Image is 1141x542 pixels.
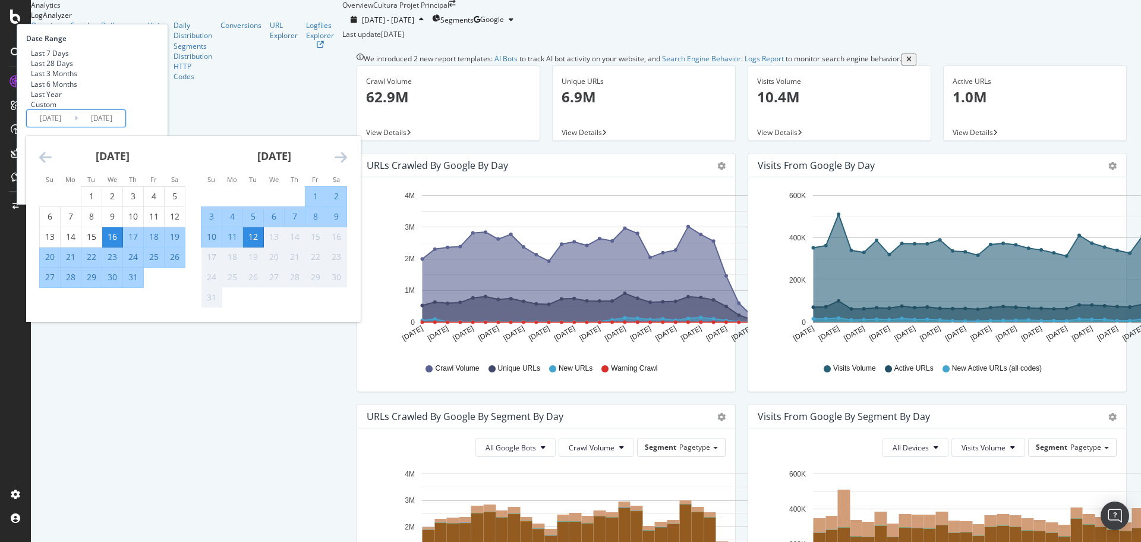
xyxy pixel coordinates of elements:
td: Selected. Tuesday, August 5, 2025 [243,206,264,227]
div: Last 28 Days [31,58,73,68]
td: Selected as start date. Wednesday, July 16, 2025 [102,227,123,247]
td: Selected. Monday, July 28, 2025 [61,267,81,287]
text: [DATE] [477,324,500,343]
text: 0 [802,318,806,327]
div: 20 [264,251,284,263]
div: 5 [165,190,185,202]
div: 28 [61,271,81,283]
td: Choose Thursday, July 10, 2025 as your check-out date. It’s available. [123,206,144,227]
td: Selected. Wednesday, July 30, 2025 [102,267,123,287]
span: Segment [645,442,676,452]
td: Choose Tuesday, July 8, 2025 as your check-out date. It’s available. [81,206,102,227]
input: End Date [78,110,125,127]
div: Last 28 Days [26,58,77,68]
div: 19 [243,251,263,263]
div: 6 [40,211,60,223]
div: 22 [305,251,326,263]
div: 16 [326,231,346,243]
text: [DATE] [944,324,967,343]
div: 21 [61,251,81,263]
div: Logfiles Explorer [306,20,334,40]
text: [DATE] [918,324,942,343]
div: 24 [123,251,143,263]
small: Sa [171,175,178,184]
td: Selected. Sunday, July 27, 2025 [40,267,61,287]
div: Last 7 Days [26,48,77,58]
div: 16 [102,231,122,243]
div: 14 [61,231,81,243]
div: 12 [165,211,185,223]
div: URLs Crawled by Google By Segment By Day [367,411,563,422]
a: HTTP Codes [174,61,212,82]
div: Unique URLs [562,76,726,87]
td: Selected. Sunday, August 10, 2025 [201,227,222,247]
span: Visits Volume [833,364,876,374]
td: Choose Thursday, July 3, 2025 as your check-out date. It’s available. [123,186,144,206]
div: Crawl Volume [366,76,531,87]
div: 17 [123,231,143,243]
div: info banner [357,54,1127,65]
td: Selected. Sunday, August 3, 2025 [201,206,222,227]
div: 10 [123,211,143,223]
div: Visits from Google By Segment By Day [758,411,930,422]
div: 15 [305,231,326,243]
small: Th [291,175,298,184]
td: Selected. Saturday, August 9, 2025 [326,206,347,227]
td: Selected. Friday, July 18, 2025 [144,227,165,247]
span: Warning Crawl [611,364,657,374]
text: [DATE] [452,324,475,343]
span: New URLs [559,364,592,374]
a: Visits [148,20,165,30]
div: 27 [264,271,284,283]
div: Last update [342,29,404,39]
div: 8 [81,211,102,223]
div: 26 [165,251,185,263]
text: 0 [411,318,415,327]
td: Selected. Friday, August 1, 2025 [305,186,326,206]
text: 400K [789,234,806,242]
button: Google [474,10,518,29]
div: 24 [201,271,222,283]
small: Sa [333,175,340,184]
text: [DATE] [401,324,424,343]
td: Not available. Wednesday, August 13, 2025 [264,227,285,247]
div: gear [717,413,726,421]
div: Last 3 Months [26,68,77,79]
text: [DATE] [868,324,891,343]
span: Pagetype [1070,442,1101,452]
a: Overview [31,20,62,30]
text: [DATE] [502,324,526,343]
text: [DATE] [1045,324,1069,343]
div: 31 [123,271,143,283]
td: Choose Tuesday, July 1, 2025 as your check-out date. It’s available. [81,186,102,206]
small: Tu [87,175,95,184]
td: Not available. Wednesday, August 27, 2025 [264,267,285,287]
button: All Google Bots [475,438,556,457]
div: 5 [243,211,263,223]
td: Selected. Tuesday, July 29, 2025 [81,267,102,287]
div: Active URLs [953,76,1117,87]
td: Choose Saturday, July 5, 2025 as your check-out date. It’s available. [165,186,185,206]
a: Segments Distribution [174,41,212,61]
td: Selected. Tuesday, July 22, 2025 [81,247,102,267]
div: 23 [102,251,122,263]
a: Search Engine Behavior: Logs Report [662,54,784,64]
text: [DATE] [426,324,450,343]
text: 600K [789,192,806,200]
text: [DATE] [1020,324,1044,343]
button: [DATE] - [DATE] [342,14,432,26]
span: Crawl Volume [569,443,614,453]
small: Tu [249,175,257,184]
td: Not available. Thursday, August 14, 2025 [285,227,305,247]
div: Calendar [26,136,360,322]
div: Custom [26,99,77,109]
text: [DATE] [553,324,576,343]
div: Last Year [31,89,62,99]
a: Conversions [220,20,261,30]
text: 4M [405,192,415,200]
div: LogAnalyzer [31,10,342,20]
div: 22 [81,251,102,263]
a: AI Bots [494,54,518,64]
